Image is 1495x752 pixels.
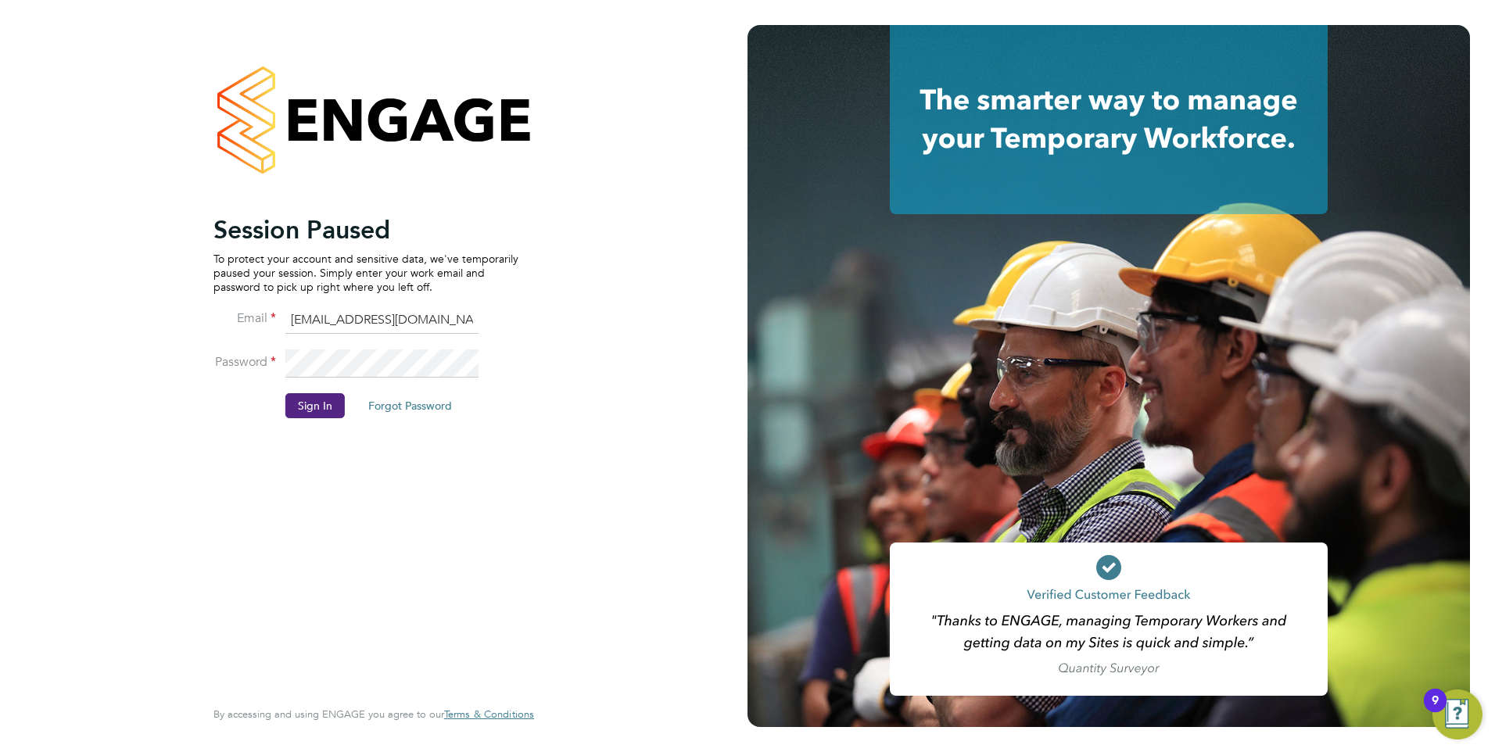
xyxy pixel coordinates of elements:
[213,310,276,327] label: Email
[213,354,276,371] label: Password
[444,708,534,721] a: Terms & Conditions
[213,252,518,295] p: To protect your account and sensitive data, we've temporarily paused your session. Simply enter y...
[1432,700,1439,721] div: 9
[444,707,534,721] span: Terms & Conditions
[285,306,479,335] input: Enter your work email...
[213,214,518,245] h2: Session Paused
[356,393,464,418] button: Forgot Password
[285,393,345,418] button: Sign In
[213,707,534,721] span: By accessing and using ENGAGE you agree to our
[1432,689,1482,739] button: Open Resource Center, 9 new notifications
